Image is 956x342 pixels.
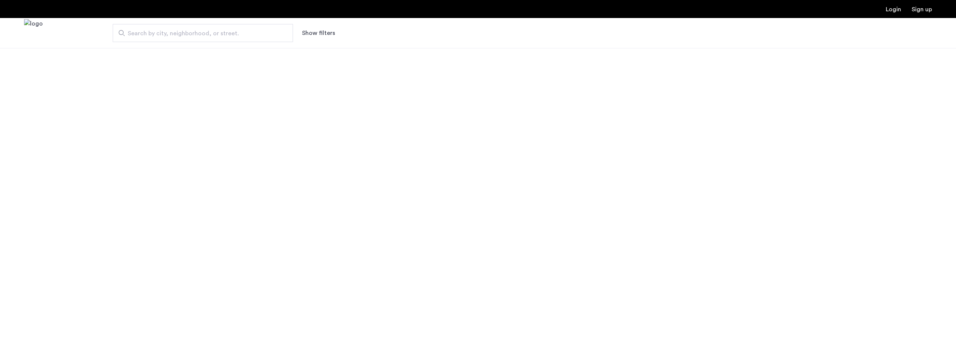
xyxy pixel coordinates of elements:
span: Search by city, neighborhood, or street. [128,29,272,38]
input: Apartment Search [113,24,293,42]
img: logo [24,19,43,47]
button: Show or hide filters [302,29,335,38]
a: Registration [912,6,932,12]
a: Login [886,6,901,12]
a: Cazamio Logo [24,19,43,47]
